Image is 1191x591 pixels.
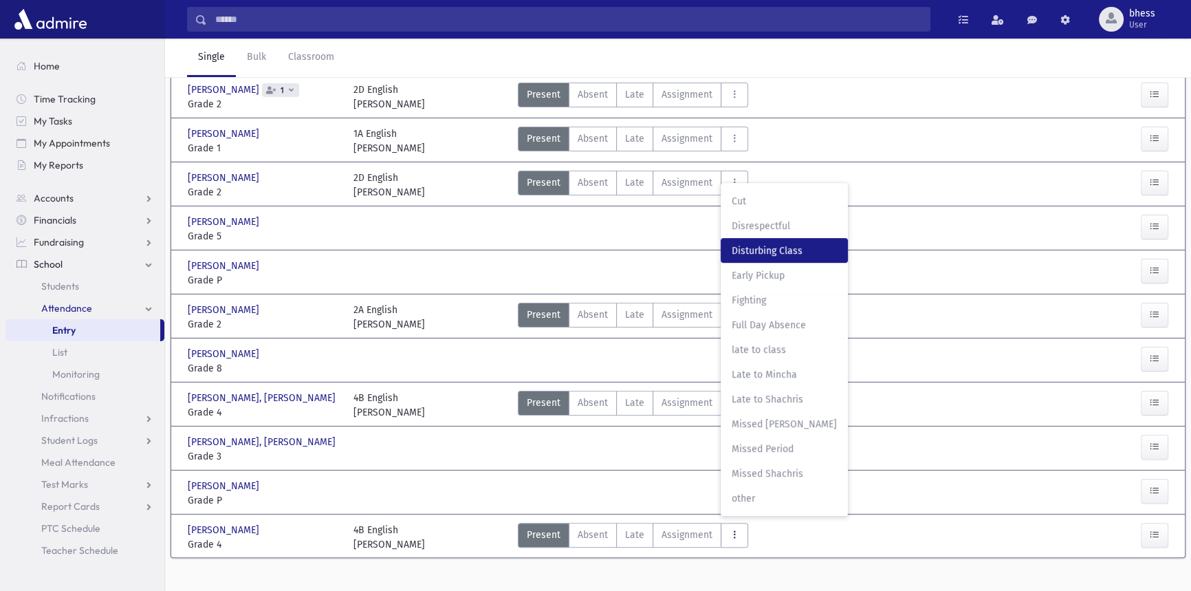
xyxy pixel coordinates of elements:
[732,318,837,332] span: Full Day Absence
[188,97,340,111] span: Grade 2
[578,131,608,146] span: Absent
[518,171,748,200] div: AttTypes
[518,83,748,111] div: AttTypes
[6,429,164,451] a: Student Logs
[1129,8,1155,19] span: bhess
[6,495,164,517] a: Report Cards
[732,392,837,407] span: Late to Shachris
[732,219,837,233] span: Disrespectful
[34,192,74,204] span: Accounts
[518,523,748,552] div: AttTypes
[188,127,262,141] span: [PERSON_NAME]
[6,407,164,429] a: Infractions
[6,132,164,154] a: My Appointments
[188,215,262,229] span: [PERSON_NAME]
[278,86,287,95] span: 1
[662,175,712,190] span: Assignment
[41,500,100,513] span: Report Cards
[34,236,84,248] span: Fundraising
[732,491,837,506] span: other
[732,466,837,481] span: Missed Shachris
[188,537,340,552] span: Grade 4
[6,319,160,341] a: Entry
[732,442,837,456] span: Missed Period
[188,523,262,537] span: [PERSON_NAME]
[527,308,560,322] span: Present
[578,87,608,102] span: Absent
[6,385,164,407] a: Notifications
[662,308,712,322] span: Assignment
[236,39,277,77] a: Bulk
[625,396,644,410] span: Late
[527,87,560,102] span: Present
[187,39,236,77] a: Single
[188,493,340,508] span: Grade P
[662,528,712,542] span: Assignment
[41,522,100,535] span: PTC Schedule
[6,55,164,77] a: Home
[732,293,837,308] span: Fighting
[625,528,644,542] span: Late
[732,367,837,382] span: Late to Mincha
[41,280,79,292] span: Students
[52,346,67,358] span: List
[527,131,560,146] span: Present
[207,7,930,32] input: Search
[188,259,262,273] span: [PERSON_NAME]
[188,347,262,361] span: [PERSON_NAME]
[188,391,338,405] span: [PERSON_NAME], [PERSON_NAME]
[34,137,110,149] span: My Appointments
[578,528,608,542] span: Absent
[662,396,712,410] span: Assignment
[188,229,340,244] span: Grade 5
[34,258,63,270] span: School
[732,417,837,431] span: Missed [PERSON_NAME]
[527,175,560,190] span: Present
[625,308,644,322] span: Late
[188,273,340,288] span: Grade P
[34,115,72,127] span: My Tasks
[518,127,748,155] div: AttTypes
[6,231,164,253] a: Fundraising
[527,528,560,542] span: Present
[353,303,425,332] div: 2A English [PERSON_NAME]
[188,361,340,376] span: Grade 8
[6,297,164,319] a: Attendance
[6,110,164,132] a: My Tasks
[188,435,338,449] span: [PERSON_NAME], [PERSON_NAME]
[34,214,76,226] span: Financials
[625,87,644,102] span: Late
[6,154,164,176] a: My Reports
[625,131,644,146] span: Late
[6,275,164,297] a: Students
[662,87,712,102] span: Assignment
[34,93,96,105] span: Time Tracking
[6,253,164,275] a: School
[518,303,748,332] div: AttTypes
[353,523,425,552] div: 4B English [PERSON_NAME]
[41,434,98,447] span: Student Logs
[6,363,164,385] a: Monitoring
[732,268,837,283] span: Early Pickup
[353,391,425,420] div: 4B English [PERSON_NAME]
[11,6,90,33] img: AdmirePro
[41,302,92,314] span: Attendance
[353,83,425,111] div: 2D English [PERSON_NAME]
[662,131,712,146] span: Assignment
[353,171,425,200] div: 2D English [PERSON_NAME]
[41,412,89,425] span: Infractions
[41,456,116,469] span: Meal Attendance
[6,517,164,539] a: PTC Schedule
[6,209,164,231] a: Financials
[188,185,340,200] span: Grade 2
[6,473,164,495] a: Test Marks
[188,83,262,97] span: [PERSON_NAME]
[52,324,76,336] span: Entry
[578,308,608,322] span: Absent
[578,396,608,410] span: Absent
[578,175,608,190] span: Absent
[188,479,262,493] span: [PERSON_NAME]
[518,391,748,420] div: AttTypes
[188,317,340,332] span: Grade 2
[277,39,345,77] a: Classroom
